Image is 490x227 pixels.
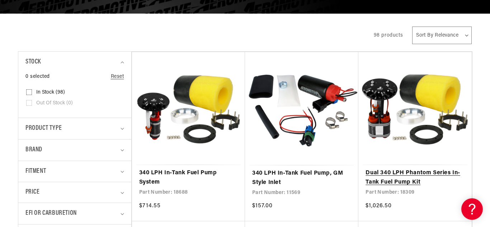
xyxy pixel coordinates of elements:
a: Dual 340 LPH Phantom Series In-Tank Fuel Pump Kit [366,169,464,187]
span: Brand [25,145,42,155]
span: 0 selected [25,73,50,81]
summary: Brand (0 selected) [25,139,124,161]
span: Stock [25,57,41,67]
span: Fitment [25,166,46,177]
summary: Product type (0 selected) [25,118,124,139]
summary: Fitment (0 selected) [25,161,124,182]
summary: Price [25,182,124,203]
a: 340 LPH In-Tank Fuel Pump System [139,169,238,187]
span: Price [25,188,39,197]
summary: EFI or Carburetion (0 selected) [25,203,124,224]
span: EFI or Carburetion [25,208,77,219]
a: Reset [111,73,124,81]
span: Out of stock (0) [36,100,73,107]
span: In stock (98) [36,89,65,96]
span: 98 products [374,33,403,38]
span: Product type [25,123,62,134]
summary: Stock (0 selected) [25,52,124,73]
a: 340 LPH In-Tank Fuel Pump, GM Style Inlet [252,169,351,187]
